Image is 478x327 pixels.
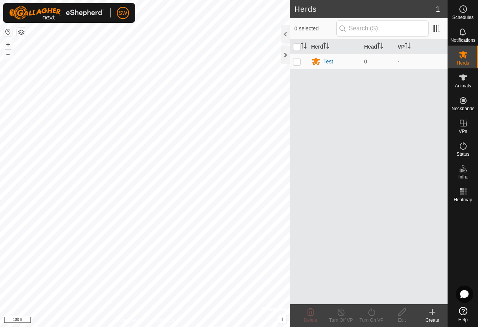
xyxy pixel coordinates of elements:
[361,39,395,54] th: Head
[456,152,469,156] span: Status
[119,9,127,17] span: SW
[459,129,467,134] span: VPs
[405,44,411,50] p-sorticon: Activate to sort
[295,25,336,33] span: 0 selected
[455,84,471,88] span: Animals
[3,27,13,36] button: Reset Map
[3,40,13,49] button: +
[304,318,317,323] span: Delete
[436,3,440,15] span: 1
[323,58,333,66] div: Test
[3,50,13,59] button: –
[377,44,383,50] p-sorticon: Activate to sort
[17,28,26,37] button: Map Layers
[336,21,429,36] input: Search (S)
[451,106,474,111] span: Neckbands
[115,317,143,324] a: Privacy Policy
[278,315,287,324] button: i
[458,318,468,322] span: Help
[454,197,472,202] span: Heatmap
[308,39,361,54] th: Herd
[457,61,469,65] span: Herds
[356,317,387,324] div: Turn On VP
[395,39,448,54] th: VP
[364,58,367,65] span: 0
[326,317,356,324] div: Turn Off VP
[301,44,307,50] p-sorticon: Activate to sort
[417,317,448,324] div: Create
[458,175,467,179] span: Infra
[451,38,475,43] span: Notifications
[9,6,104,20] img: Gallagher Logo
[152,317,175,324] a: Contact Us
[295,5,436,14] h2: Herds
[387,317,417,324] div: Edit
[395,54,448,69] td: -
[281,316,283,322] span: i
[452,15,473,20] span: Schedules
[448,304,478,325] a: Help
[323,44,329,50] p-sorticon: Activate to sort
